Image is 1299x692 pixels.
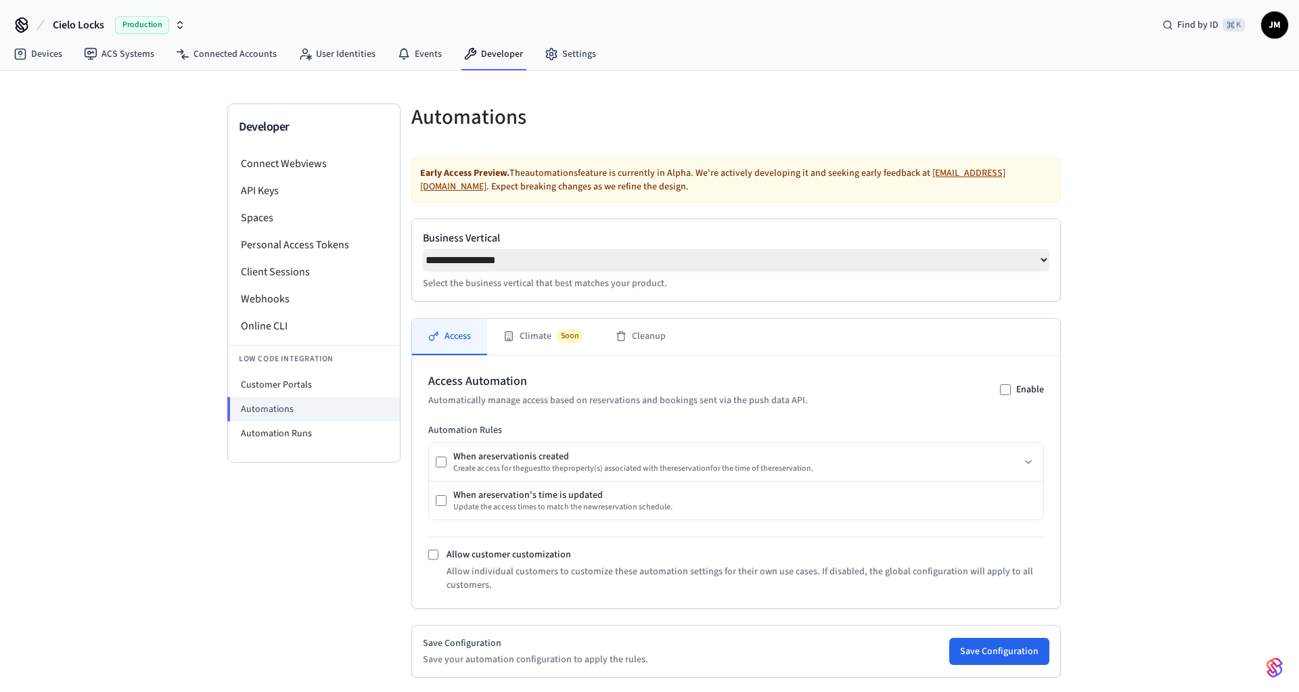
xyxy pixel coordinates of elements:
[228,313,400,340] li: Online CLI
[447,548,571,561] label: Allow customer customization
[1152,13,1256,37] div: Find by ID⌘ K
[386,42,453,66] a: Events
[228,150,400,177] li: Connect Webviews
[115,16,169,34] span: Production
[423,653,648,666] p: Save your automation configuration to apply the rules.
[447,565,1044,592] p: Allow individual customers to customize these automation settings for their own use cases. If dis...
[1016,383,1044,396] label: Enable
[228,177,400,204] li: API Keys
[428,394,808,407] p: Automatically manage access based on reservations and bookings sent via the push data API.
[227,397,400,421] li: Automations
[228,231,400,258] li: Personal Access Tokens
[453,463,813,474] div: Create access for the guest to the property (s) associated with the reservation for the time of t...
[453,42,534,66] a: Developer
[288,42,386,66] a: User Identities
[411,158,1061,202] div: The automations feature is currently in Alpha. We're actively developing it and seeking early fee...
[428,423,1044,437] h3: Automation Rules
[228,421,400,446] li: Automation Runs
[534,42,607,66] a: Settings
[228,345,400,373] li: Low Code Integration
[228,285,400,313] li: Webhooks
[453,488,673,502] div: When a reservation 's time is updated
[412,319,487,355] button: Access
[423,637,648,650] h2: Save Configuration
[228,204,400,231] li: Spaces
[228,258,400,285] li: Client Sessions
[453,502,673,513] div: Update the access times to match the new reservation schedule.
[420,166,509,180] strong: Early Access Preview.
[3,42,73,66] a: Devices
[228,373,400,397] li: Customer Portals
[423,230,1049,246] label: Business Vertical
[1267,657,1283,678] img: SeamLogoGradient.69752ec5.svg
[599,319,682,355] button: Cleanup
[949,638,1049,665] button: Save Configuration
[53,17,104,33] span: Cielo Locks
[487,319,599,355] button: ClimateSoon
[428,372,808,391] h2: Access Automation
[239,118,389,137] h3: Developer
[423,277,1049,290] p: Select the business vertical that best matches your product.
[420,166,1005,193] a: [EMAIL_ADDRESS][DOMAIN_NAME]
[557,329,583,343] span: Soon
[411,103,728,131] h5: Automations
[1261,11,1288,39] button: JM
[453,450,813,463] div: When a reservation is created
[1177,18,1218,32] span: Find by ID
[1223,18,1245,32] span: ⌘ K
[73,42,165,66] a: ACS Systems
[1262,13,1287,37] span: JM
[165,42,288,66] a: Connected Accounts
